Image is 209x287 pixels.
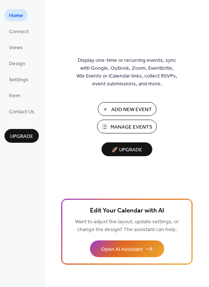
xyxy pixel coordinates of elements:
[90,240,164,257] button: Open AI Assistant
[101,246,143,253] span: Open AI Assistant
[9,12,23,20] span: Home
[9,60,25,68] span: Design
[9,92,21,100] span: Form
[102,142,152,156] button: 🚀 Upgrade
[4,25,33,37] a: Connect
[10,133,33,141] span: Upgrade
[4,41,27,53] a: Views
[4,73,33,85] a: Settings
[4,105,39,117] a: Contact Us
[4,57,30,69] a: Design
[77,57,177,88] span: Display one-time or recurring events, sync with Google, Outlook, Zoom, Eventbrite, Wix Events or ...
[4,89,25,101] a: Form
[111,106,152,114] span: Add New Event
[9,108,34,116] span: Contact Us
[97,120,157,133] button: Manage Events
[98,102,156,116] button: Add New Event
[110,123,152,131] span: Manage Events
[4,129,39,143] button: Upgrade
[9,76,28,84] span: Settings
[4,9,28,21] a: Home
[9,44,23,52] span: Views
[90,206,164,216] span: Edit Your Calendar with AI
[9,28,29,36] span: Connect
[75,217,179,235] span: Want to adjust the layout, update settings, or change the design? The assistant can help.
[106,145,148,155] span: 🚀 Upgrade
